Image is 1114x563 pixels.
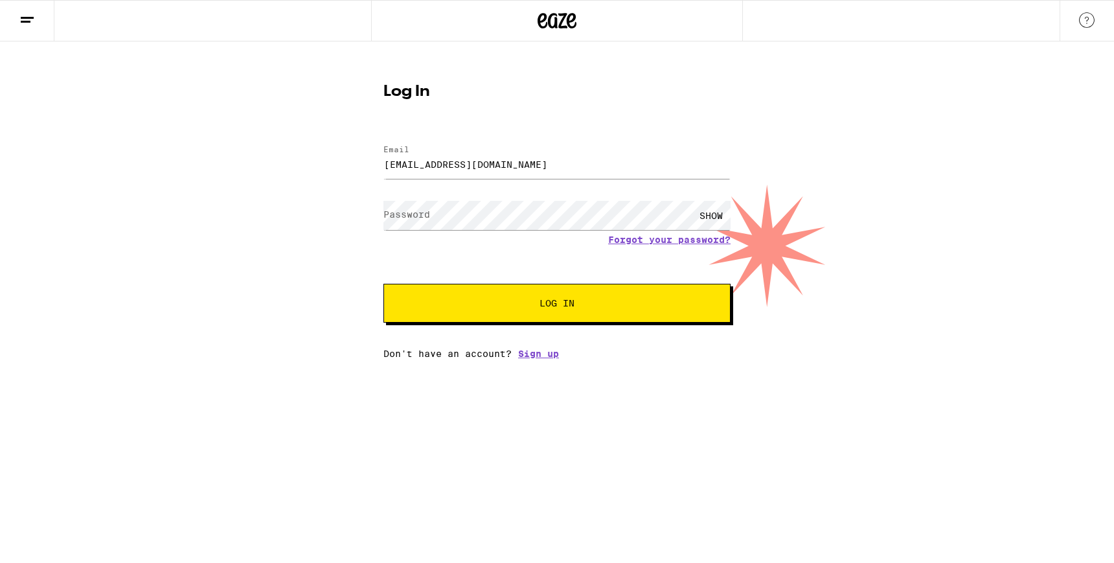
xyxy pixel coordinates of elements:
button: Log In [383,284,731,323]
label: Email [383,145,409,154]
a: Forgot your password? [608,235,731,245]
div: Don't have an account? [383,349,731,359]
span: Log In [540,299,574,308]
input: Email [383,150,731,179]
label: Password [383,209,430,220]
a: Sign up [518,349,559,359]
div: SHOW [692,201,731,230]
h1: Log In [383,84,731,100]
